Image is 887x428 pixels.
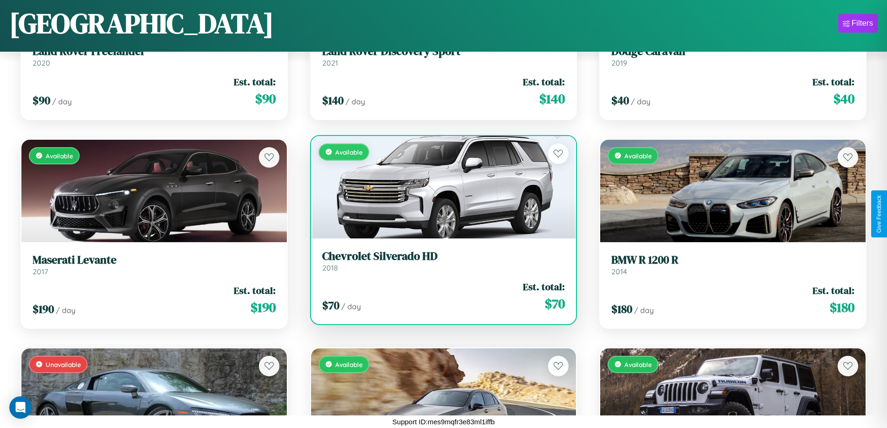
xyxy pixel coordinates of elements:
h3: Land Rover Discovery Sport [322,45,565,58]
span: Est. total: [813,75,854,88]
span: Est. total: [523,75,565,88]
span: $ 190 [251,298,276,317]
div: Give Feedback [876,195,882,233]
span: $ 180 [830,298,854,317]
span: / day [345,97,365,106]
span: $ 140 [322,93,344,108]
a: BMW R 1200 R2014 [611,253,854,276]
span: 2021 [322,58,338,68]
span: $ 70 [322,298,339,313]
span: Est. total: [234,75,276,88]
span: 2019 [611,58,627,68]
div: Filters [852,19,873,28]
a: Land Rover Freelander2020 [33,45,276,68]
span: Available [624,360,652,368]
span: Available [624,152,652,160]
span: $ 90 [255,89,276,108]
div: Open Intercom Messenger [9,396,32,419]
button: Filters [838,14,878,33]
h3: Maserati Levante [33,253,276,267]
span: / day [341,302,361,311]
span: / day [52,97,72,106]
span: $ 90 [33,93,50,108]
a: Land Rover Discovery Sport2021 [322,45,565,68]
span: / day [634,306,654,315]
a: Maserati Levante2017 [33,253,276,276]
span: $ 180 [611,301,632,317]
span: Available [46,152,73,160]
span: 2017 [33,267,48,276]
span: $ 40 [611,93,629,108]
span: 2020 [33,58,50,68]
span: / day [56,306,75,315]
h3: Dodge Caravan [611,45,854,58]
h1: [GEOGRAPHIC_DATA] [9,4,274,42]
span: $ 70 [545,294,565,313]
span: Est. total: [234,284,276,297]
h3: Chevrolet Silverado HD [322,250,565,263]
span: Est. total: [523,280,565,293]
span: 2014 [611,267,627,276]
span: $ 190 [33,301,54,317]
a: Dodge Caravan2019 [611,45,854,68]
span: $ 140 [539,89,565,108]
a: Chevrolet Silverado HD2018 [322,250,565,272]
span: $ 40 [833,89,854,108]
span: 2018 [322,263,338,272]
h3: BMW R 1200 R [611,253,854,267]
p: Support ID: mes9mqfr3e83ml1iffb [393,415,495,428]
span: Available [335,148,363,156]
span: Est. total: [813,284,854,297]
span: Unavailable [46,360,81,368]
span: / day [631,97,650,106]
span: Available [335,360,363,368]
h3: Land Rover Freelander [33,45,276,58]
